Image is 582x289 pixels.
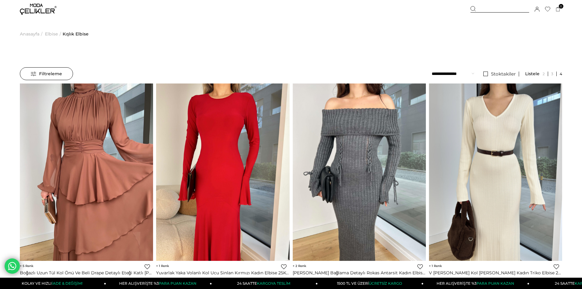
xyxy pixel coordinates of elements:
[491,71,516,77] span: Stoktakiler
[156,83,289,261] img: Yuvarlak Yaka Volanlı Kol Ucu Sinlan Kırmızı Kadın Elbise 25K426
[0,278,106,289] a: KOLAY VE HIZLIİADE & DEĞİŞİM!
[429,264,442,268] span: 1
[417,264,423,269] a: Favorilere Ekle
[556,7,560,12] a: 0
[293,270,426,276] a: [PERSON_NAME] Bağlama Detaylı Rokas Antarsit Kadın Elbise 25K325
[20,18,44,50] li: >
[423,278,529,289] a: HER ALIŞVERİŞTE %3PARA PUAN KAZAN
[20,18,39,50] a: Anasayfa
[257,281,290,286] span: KARGOYA TESLİM
[156,264,169,268] span: 1
[429,83,562,261] img: V Yaka Uzun Kol Mirka Taş Kadın Triko Elbise 25K227
[20,264,33,268] span: 5
[281,264,287,269] a: Favorilere Ekle
[156,270,289,276] a: Yuvarlak Yaka Volanlı Kol Ucu Sinlan Kırmızı Kadın Elbise 25K426
[31,68,62,80] span: Filtreleme
[554,264,559,269] a: Favorilere Ekle
[559,4,563,9] span: 0
[145,264,150,269] a: Favorilere Ekle
[429,270,562,276] a: V [PERSON_NAME] Kol [PERSON_NAME] Kadın Triko Elbise 25K227
[45,18,63,50] li: >
[45,18,58,50] a: Elbise
[318,278,423,289] a: 1500 TL VE ÜZERİÜCRETSİZ KARGO
[293,264,306,268] span: 2
[52,281,82,286] span: İADE & DEĞİŞİM!
[369,281,402,286] span: ÜCRETSİZ KARGO
[106,278,212,289] a: HER ALIŞVERİŞTE %3PARA PUAN KAZAN
[159,281,196,286] span: PARA PUAN KAZAN
[293,83,426,261] img: Madonna Yaka Bağlama Detaylı Rokas Antarsit Kadın Elbise 25K325
[212,278,318,289] a: 24 SAATTEKARGOYA TESLİM
[477,281,514,286] span: PARA PUAN KAZAN
[63,18,89,50] a: Kışlık Elbise
[480,72,519,76] a: Stoktakiler
[20,83,153,261] img: Boğazlı Uzun Tül Kol Önü Ve Beli Drape Detaylı Eteği Katlı Alicia Kahve Kadın Elbise 24k000156
[20,4,57,15] img: logo
[20,270,153,276] a: Boğazlı Uzun Tül Kol Önü Ve Beli Drape Detaylı Eteği Katlı [PERSON_NAME] Kadın Elbise 24k000156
